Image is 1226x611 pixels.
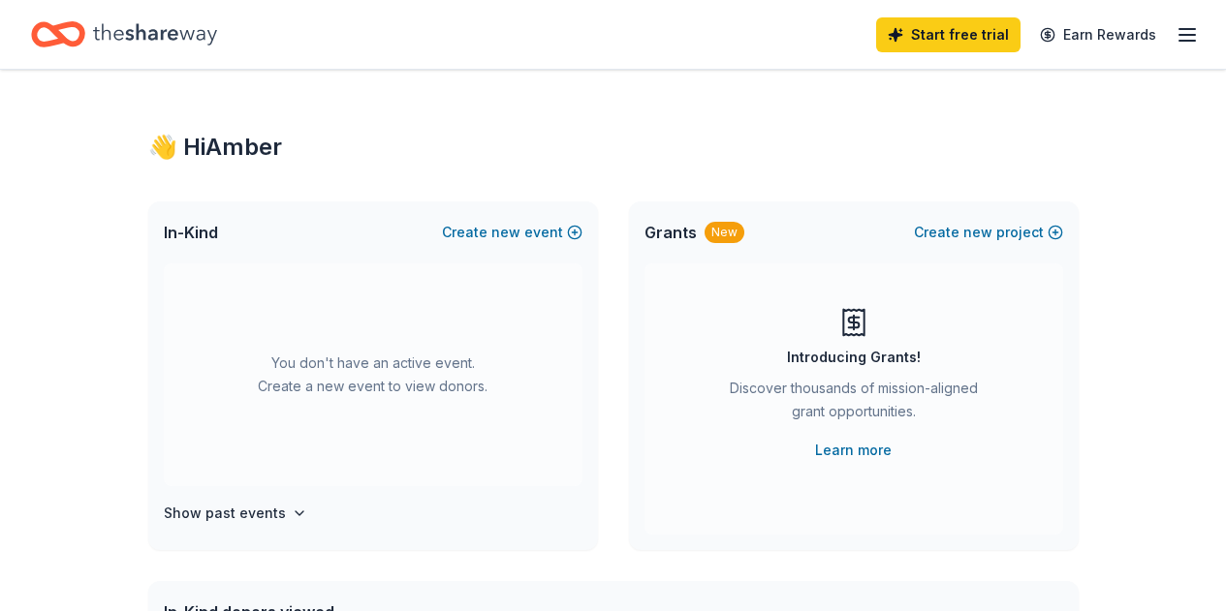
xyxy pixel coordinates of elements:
[164,502,286,525] h4: Show past events
[963,221,992,244] span: new
[31,12,217,57] a: Home
[787,346,921,369] div: Introducing Grants!
[164,221,218,244] span: In-Kind
[148,132,1079,163] div: 👋 Hi Amber
[164,263,582,486] div: You don't have an active event. Create a new event to view donors.
[164,502,307,525] button: Show past events
[914,221,1063,244] button: Createnewproject
[705,222,744,243] div: New
[442,221,582,244] button: Createnewevent
[722,377,986,431] div: Discover thousands of mission-aligned grant opportunities.
[491,221,520,244] span: new
[815,439,892,462] a: Learn more
[644,221,697,244] span: Grants
[876,17,1021,52] a: Start free trial
[1028,17,1168,52] a: Earn Rewards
